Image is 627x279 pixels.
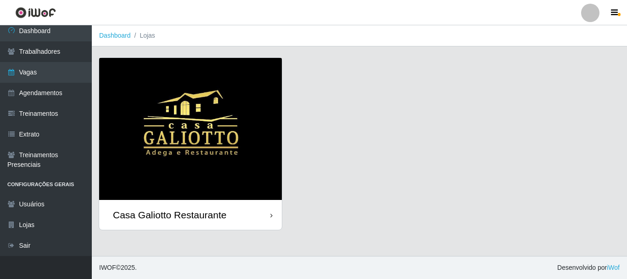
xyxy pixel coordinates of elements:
a: Dashboard [99,32,131,39]
img: cardImg [99,58,282,200]
nav: breadcrumb [92,25,627,46]
span: IWOF [99,264,116,271]
img: CoreUI Logo [15,7,56,18]
span: © 2025 . [99,263,137,273]
li: Lojas [131,31,155,40]
a: iWof [607,264,620,271]
div: Casa Galiotto Restaurante [113,209,226,221]
a: Casa Galiotto Restaurante [99,58,282,230]
span: Desenvolvido por [557,263,620,273]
